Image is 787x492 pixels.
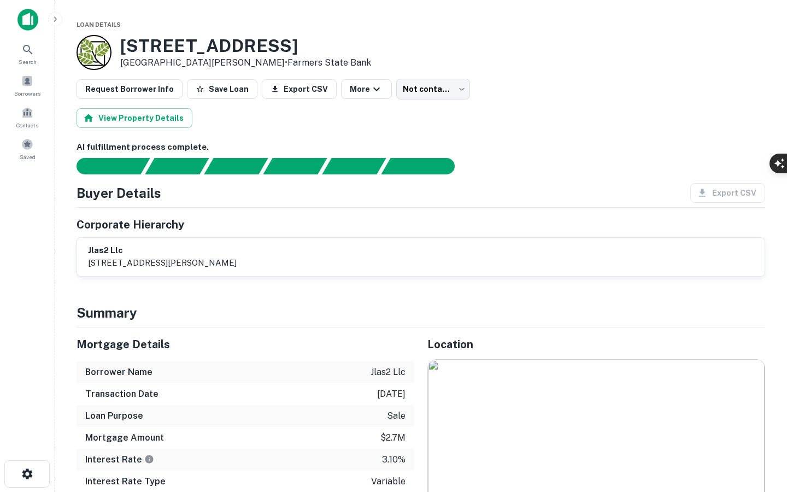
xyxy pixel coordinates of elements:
[19,57,37,66] span: Search
[371,366,406,379] p: jlas2 llc
[77,336,414,353] h5: Mortgage Details
[17,9,38,31] img: capitalize-icon.png
[85,475,166,488] h6: Interest Rate Type
[120,56,371,69] p: [GEOGRAPHIC_DATA][PERSON_NAME] •
[380,431,406,444] p: $2.7m
[77,303,765,323] h4: Summary
[16,121,38,130] span: Contacts
[63,158,145,174] div: Sending borrower request to AI...
[77,21,121,28] span: Loan Details
[396,79,470,99] div: Not contacted
[341,79,392,99] button: More
[145,158,209,174] div: Your request is received and processing...
[85,366,152,379] h6: Borrower Name
[77,141,765,154] h6: AI fulfillment process complete.
[14,89,40,98] span: Borrowers
[387,409,406,423] p: sale
[120,36,371,56] h3: [STREET_ADDRESS]
[85,453,154,466] h6: Interest Rate
[204,158,268,174] div: Documents found, AI parsing details...
[371,475,406,488] p: variable
[381,158,468,174] div: AI fulfillment process complete.
[85,431,164,444] h6: Mortgage Amount
[77,108,192,128] button: View Property Details
[144,454,154,464] svg: The interest rates displayed on the website are for informational purposes only and may be report...
[187,79,257,99] button: Save Loan
[88,244,237,257] h6: jlas2 llc
[262,79,337,99] button: Export CSV
[287,57,371,68] a: Farmers State Bank
[3,71,51,100] a: Borrowers
[427,336,765,353] h5: Location
[322,158,386,174] div: Principals found, still searching for contact information. This may take time...
[732,405,787,457] iframe: Chat Widget
[77,183,161,203] h4: Buyer Details
[3,39,51,68] a: Search
[85,388,158,401] h6: Transaction Date
[377,388,406,401] p: [DATE]
[263,158,327,174] div: Principals found, AI now looking for contact information...
[20,153,36,161] span: Saved
[77,79,183,99] button: Request Borrower Info
[85,409,143,423] h6: Loan Purpose
[77,216,184,233] h5: Corporate Hierarchy
[88,256,237,270] p: [STREET_ADDRESS][PERSON_NAME]
[382,453,406,466] p: 3.10%
[3,102,51,132] a: Contacts
[3,134,51,163] a: Saved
